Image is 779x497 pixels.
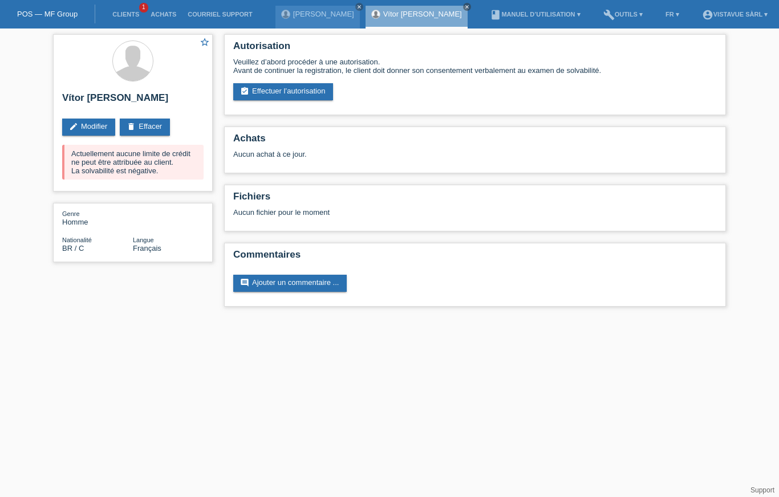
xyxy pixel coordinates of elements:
a: assignment_turned_inEffectuer l’autorisation [233,83,333,100]
div: Aucun achat à ce jour. [233,150,717,167]
a: close [355,3,363,11]
a: buildOutils ▾ [598,11,648,18]
i: close [356,4,362,10]
span: Français [133,244,161,252]
h2: Vítor [PERSON_NAME] [62,92,204,109]
a: deleteEffacer [120,119,170,136]
i: star_border [200,37,210,47]
a: close [463,3,471,11]
a: Vítor [PERSON_NAME] [383,10,462,18]
div: Aucun fichier pour le moment [233,208,582,217]
div: Actuellement aucune limite de crédit ne peut être attribuée au client. La solvabilité est négative. [62,145,204,180]
h2: Fichiers [233,191,717,208]
i: assignment_turned_in [240,87,249,96]
a: star_border [200,37,210,49]
a: FR ▾ [660,11,685,18]
a: Achats [145,11,182,18]
a: Support [750,486,774,494]
i: edit [69,122,78,131]
i: account_circle [702,9,713,21]
div: Homme [62,209,133,226]
a: Courriel Support [182,11,258,18]
i: book [490,9,501,21]
span: Nationalité [62,237,92,243]
div: Veuillez d’abord procéder à une autorisation. Avant de continuer la registration, le client doit ... [233,58,717,75]
i: close [464,4,470,10]
a: bookManuel d’utilisation ▾ [484,11,586,18]
a: commentAjouter un commentaire ... [233,275,347,292]
h2: Commentaires [233,249,717,266]
a: POS — MF Group [17,10,78,18]
i: comment [240,278,249,287]
a: [PERSON_NAME] [293,10,354,18]
span: Langue [133,237,154,243]
h2: Autorisation [233,40,717,58]
a: editModifier [62,119,115,136]
a: account_circleVistavue Sàrl ▾ [696,11,773,18]
a: Clients [107,11,145,18]
i: delete [127,122,136,131]
span: Genre [62,210,80,217]
h2: Achats [233,133,717,150]
span: 1 [139,3,148,13]
span: Brésil / C / 07.12.2006 [62,244,84,252]
i: build [603,9,615,21]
